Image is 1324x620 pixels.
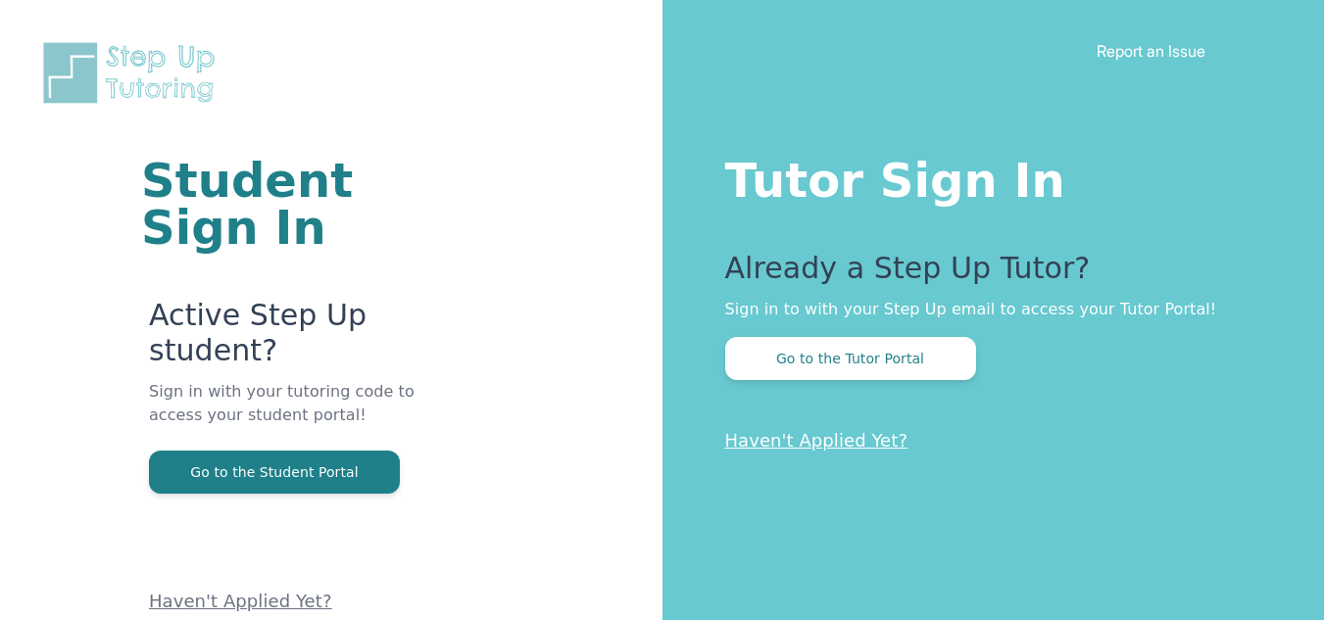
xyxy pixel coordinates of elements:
a: Go to the Student Portal [149,462,400,481]
p: Sign in to with your Step Up email to access your Tutor Portal! [725,298,1247,321]
h1: Tutor Sign In [725,149,1247,204]
p: Active Step Up student? [149,298,427,380]
a: Haven't Applied Yet? [725,430,908,451]
a: Haven't Applied Yet? [149,591,332,611]
img: Step Up Tutoring horizontal logo [39,39,227,107]
p: Sign in with your tutoring code to access your student portal! [149,380,427,451]
button: Go to the Student Portal [149,451,400,494]
a: Report an Issue [1097,41,1205,61]
h1: Student Sign In [141,157,427,251]
p: Already a Step Up Tutor? [725,251,1247,298]
a: Go to the Tutor Portal [725,349,976,367]
button: Go to the Tutor Portal [725,337,976,380]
